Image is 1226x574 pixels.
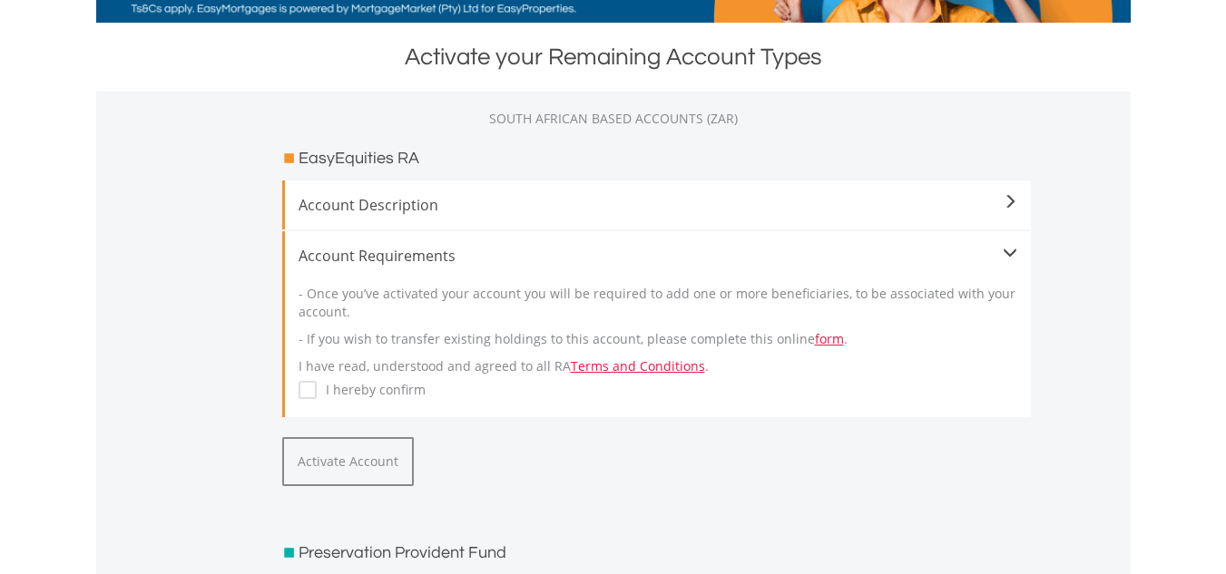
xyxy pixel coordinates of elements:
[299,245,1017,267] div: Account Requirements
[282,437,414,486] button: Activate Account
[299,285,1017,321] p: - Once you’ve activated your account you will be required to add one or more beneficiaries, to be...
[317,381,426,399] label: I hereby confirm
[571,357,705,375] a: Terms and Conditions
[299,330,1017,348] p: - If you wish to transfer existing holdings to this account, please complete this online .
[299,540,506,566] h3: Preservation Provident Fund
[299,194,1017,216] span: Account Description
[96,110,1131,128] div: SOUTH AFRICAN BASED ACCOUNTS (ZAR)
[815,330,844,347] a: form
[96,41,1131,73] div: Activate your Remaining Account Types
[299,267,1017,404] div: I have read, understood and agreed to all RA .
[299,146,419,171] h3: EasyEquities RA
